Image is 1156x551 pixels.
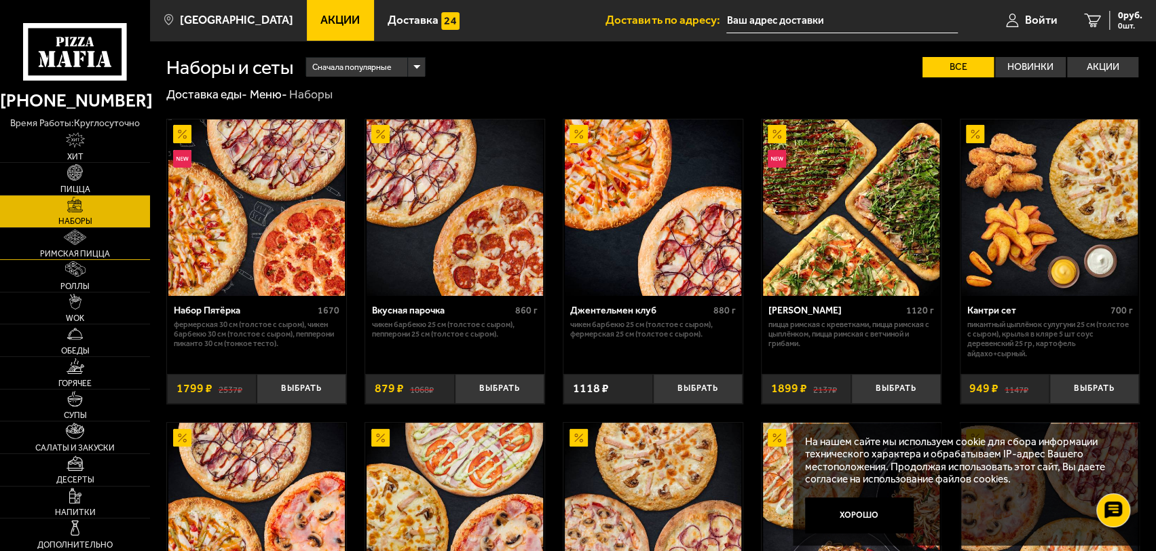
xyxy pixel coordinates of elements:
[768,320,934,349] p: Пицца Римская с креветками, Пицца Римская с цыплёнком, Пицца Римская с ветчиной и грибами.
[375,383,404,395] span: 879 ₽
[173,125,191,143] img: Акционный
[318,305,339,316] span: 1670
[605,14,726,26] span: Доставить по адресу:
[168,119,345,296] img: Набор Пятёрка
[219,383,242,395] s: 2537 ₽
[1118,22,1142,30] span: 0 шт.
[922,57,994,77] label: Все
[805,436,1119,486] p: На нашем сайте мы используем cookie для сбора информации технического характера и обрабатываем IP...
[573,383,609,395] span: 1118 ₽
[410,383,434,395] s: 1068 ₽
[257,374,346,403] button: Выбрать
[966,125,984,143] img: Акционный
[1067,57,1138,77] label: Акции
[813,383,837,395] s: 2137 ₽
[388,14,439,26] span: Доставка
[60,185,90,193] span: Пицца
[653,374,743,403] button: Выбрать
[851,374,941,403] button: Выбрать
[967,305,1106,316] div: Кантри сет
[768,305,903,316] div: [PERSON_NAME]
[372,305,512,316] div: Вкусная парочка
[771,383,807,395] span: 1899 ₽
[570,429,588,447] img: Акционный
[1118,11,1142,20] span: 0 руб.
[570,305,710,316] div: Джентельмен клуб
[455,374,544,403] button: Выбрать
[64,411,87,419] span: Супы
[726,8,958,33] input: Ваш адрес доставки
[713,305,736,316] span: 880 г
[1005,383,1028,395] s: 1147 ₽
[768,429,786,447] img: Акционный
[570,320,736,339] p: Чикен Барбекю 25 см (толстое с сыром), Фермерская 25 см (толстое с сыром).
[805,497,914,533] button: Хорошо
[441,12,460,31] img: 15daf4d41897b9f0e9f617042186c801.svg
[289,87,333,102] div: Наборы
[167,119,346,296] a: АкционныйНовинкаНабор Пятёрка
[40,250,110,258] span: Римская пицца
[763,119,939,296] img: Мама Миа
[37,541,113,549] span: Дополнительно
[1025,14,1058,26] span: Войти
[173,150,191,168] img: Новинка
[372,320,538,339] p: Чикен Барбекю 25 см (толстое с сыром), Пепперони 25 см (толстое с сыром).
[961,119,1139,296] a: АкционныйКантри сет
[60,282,90,290] span: Роллы
[174,305,314,316] div: Набор Пятёрка
[961,119,1138,296] img: Кантри сет
[365,119,544,296] a: АкционныйВкусная парочка
[563,119,742,296] a: АкционныйДжентельмен клуб
[906,305,934,316] span: 1120 г
[174,320,339,349] p: Фермерская 30 см (толстое с сыром), Чикен Барбекю 30 см (толстое с сыром), Пепперони Пиканто 30 с...
[768,150,786,168] img: Новинка
[969,383,999,395] span: 949 ₽
[173,429,191,447] img: Акционный
[176,383,212,395] span: 1799 ₽
[58,379,92,387] span: Горячее
[995,57,1066,77] label: Новинки
[166,58,293,77] h1: Наборы и сеты
[367,119,543,296] img: Вкусная парочка
[371,429,390,447] img: Акционный
[1110,305,1132,316] span: 700 г
[180,14,293,26] span: [GEOGRAPHIC_DATA]
[58,217,92,225] span: Наборы
[56,476,94,484] span: Десерты
[565,119,741,296] img: Джентельмен клуб
[312,56,392,79] span: Сначала популярные
[67,153,83,161] span: Хит
[762,119,940,296] a: АкционныйНовинкаМама Миа
[371,125,390,143] img: Акционный
[768,125,786,143] img: Акционный
[320,14,360,26] span: Акции
[515,305,538,316] span: 860 г
[35,444,115,452] span: Салаты и закуски
[55,508,96,516] span: Напитки
[1049,374,1139,403] button: Выбрать
[570,125,588,143] img: Акционный
[166,87,247,102] a: Доставка еды-
[967,320,1132,358] p: Пикантный цыплёнок сулугуни 25 см (толстое с сыром), крылья в кляре 5 шт соус деревенский 25 гр, ...
[250,87,287,102] a: Меню-
[61,347,90,355] span: Обеды
[66,314,84,322] span: WOK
